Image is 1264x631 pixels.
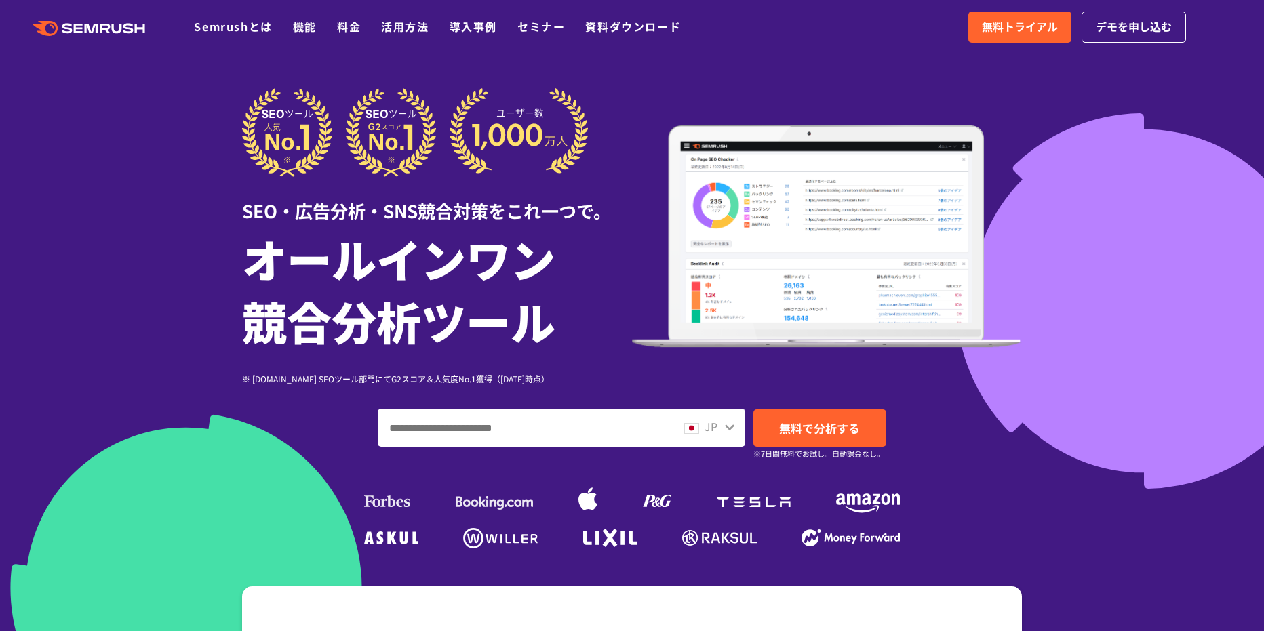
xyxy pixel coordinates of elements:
[585,18,681,35] a: 資料ダウンロード
[1082,12,1186,43] a: デモを申し込む
[753,447,884,460] small: ※7日間無料でお試し。自動課金なし。
[378,409,672,446] input: ドメイン、キーワードまたはURLを入力してください
[705,418,717,434] span: JP
[337,18,361,35] a: 料金
[381,18,429,35] a: 活用方法
[242,227,632,352] h1: オールインワン 競合分析ツール
[242,177,632,224] div: SEO・広告分析・SNS競合対策をこれ一つで。
[1096,18,1172,36] span: デモを申し込む
[293,18,317,35] a: 機能
[517,18,565,35] a: セミナー
[450,18,497,35] a: 導入事例
[194,18,272,35] a: Semrushとは
[753,409,886,447] a: 無料で分析する
[242,372,632,385] div: ※ [DOMAIN_NAME] SEOツール部門にてG2スコア＆人気度No.1獲得（[DATE]時点）
[779,420,860,436] span: 無料で分析する
[982,18,1058,36] span: 無料トライアル
[968,12,1071,43] a: 無料トライアル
